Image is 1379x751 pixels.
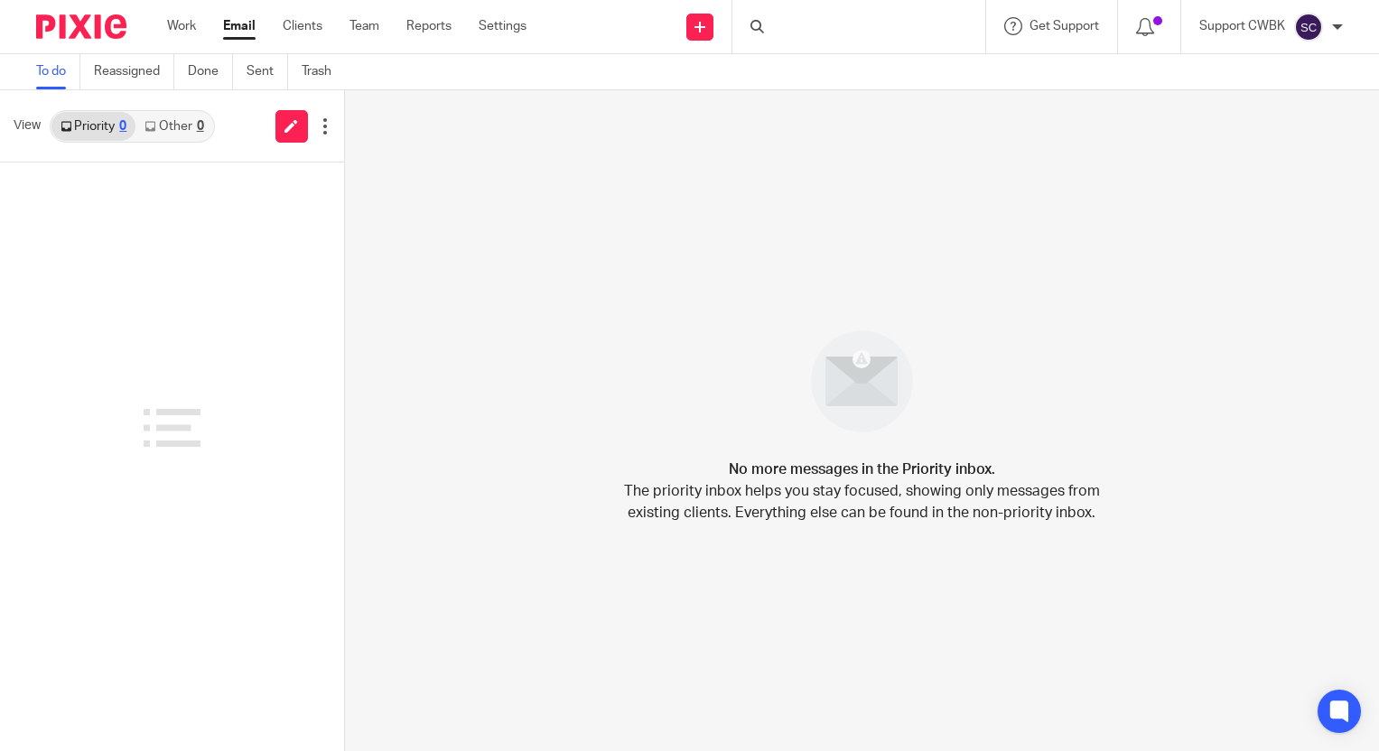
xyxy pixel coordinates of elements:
div: 0 [197,120,204,133]
a: Work [167,17,196,35]
p: Support CWBK [1199,17,1285,35]
a: Email [223,17,256,35]
a: Sent [247,54,288,89]
span: Get Support [1030,20,1099,32]
span: View [14,116,41,135]
a: Trash [302,54,345,89]
a: Other0 [135,112,212,141]
img: image [799,319,925,444]
h4: No more messages in the Priority inbox. [729,459,995,480]
p: The priority inbox helps you stay focused, showing only messages from existing clients. Everythin... [622,480,1101,524]
a: To do [36,54,80,89]
a: Team [349,17,379,35]
a: Reports [406,17,452,35]
a: Clients [283,17,322,35]
img: Pixie [36,14,126,39]
a: Settings [479,17,526,35]
a: Priority0 [51,112,135,141]
a: Done [188,54,233,89]
a: Reassigned [94,54,174,89]
div: 0 [119,120,126,133]
img: svg%3E [1294,13,1323,42]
